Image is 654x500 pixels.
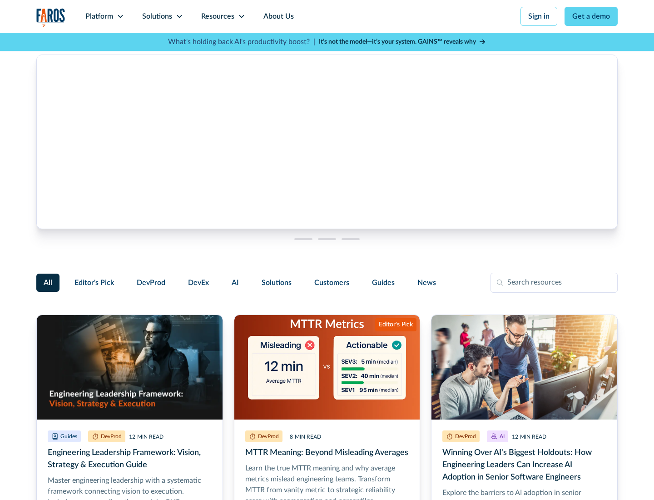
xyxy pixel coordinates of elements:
[319,39,476,45] strong: It’s not the model—it’s your system. GAINS™ reveals why
[490,273,618,293] input: Search resources
[520,7,557,26] a: Sign in
[142,11,172,22] div: Solutions
[44,277,52,288] span: All
[232,277,239,288] span: AI
[417,277,436,288] span: News
[188,277,209,288] span: DevEx
[262,277,292,288] span: Solutions
[565,7,618,26] a: Get a demo
[168,36,315,47] p: What's holding back AI's productivity boost? |
[234,315,420,420] img: Illustration of misleading vs. actionable MTTR metrics
[319,37,486,47] a: It’s not the model—it’s your system. GAINS™ reveals why
[201,11,234,22] div: Resources
[74,277,114,288] span: Editor's Pick
[314,277,349,288] span: Customers
[85,11,113,22] div: Platform
[137,277,165,288] span: DevProd
[431,315,617,420] img: two male senior software developers looking at computer screens in a busy office
[36,8,65,27] img: Logo of the analytics and reporting company Faros.
[37,315,223,420] img: Realistic image of an engineering leader at work
[372,277,395,288] span: Guides
[36,8,65,27] a: home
